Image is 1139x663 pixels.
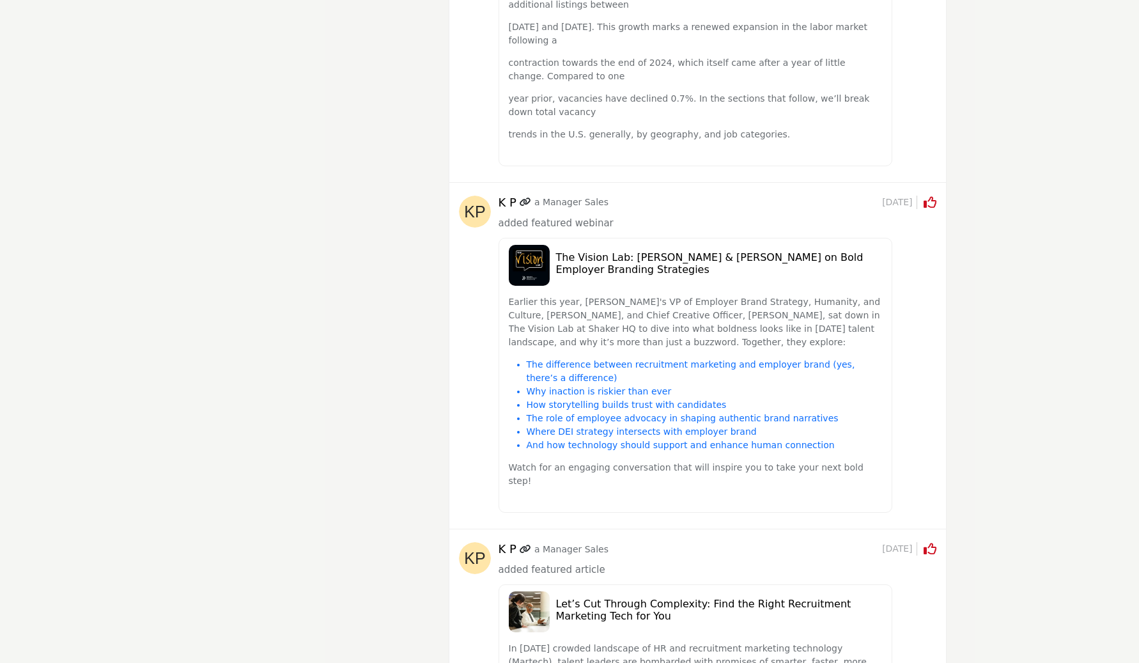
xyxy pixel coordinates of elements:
[459,196,491,228] img: avtar-image
[534,543,608,556] p: a Manager Sales
[459,542,491,574] img: avtar-image
[924,543,936,556] i: Click to Rate this activity
[924,196,936,209] i: Click to Rate this activity
[509,461,883,488] p: Watch for an engaging conversation that will inspire you to take your next bold step!
[520,196,531,209] a: Link of redirect to contact profile URL
[527,358,883,385] li: The difference between recruitment marketing and employer brand (yes, there’s a difference)
[509,128,883,141] p: trends in the U.S. generally, by geography, and job categories.
[509,295,883,349] p: Earlier this year, [PERSON_NAME]'s VP of Employer Brand Strategy, Humanity, and Culture, [PERSON_...
[509,56,883,83] p: contraction towards the end of 2024, which itself came after a year of little change. Compared to...
[527,398,883,412] li: How storytelling builds trust with candidates
[509,245,550,286] img: the-vision-lab-amanda-shaker-john-graham-jr-on-bold-employer-branding-strategies image
[520,543,531,556] a: Link of redirect to contact profile URL
[509,92,883,119] p: year prior, vacancies have declined 0.7%. In the sections that follow, we’ll break down total vac...
[527,439,883,452] li: And how technology should support and enhance human connection
[499,564,605,575] span: added featured article
[527,425,883,439] li: Where DEI strategy intersects with employer brand
[499,217,614,229] span: added featured webinar
[527,412,883,425] li: The role of employee advocacy in shaping authentic brand narratives
[882,542,917,556] span: [DATE]
[556,598,883,622] h5: Let’s Cut Through Complexity: Find the Right Recruitment Marketing Tech for You
[499,542,516,556] h5: K P
[499,231,936,519] a: the-vision-lab-amanda-shaker-john-graham-jr-on-bold-employer-branding-strategies image The Vision...
[527,385,883,398] li: Why inaction is riskier than ever
[499,196,516,210] h5: K P
[882,196,917,209] span: [DATE]
[509,20,883,47] p: [DATE] and [DATE]. This growth marks a renewed expansion in the labor market following a
[556,251,883,276] h5: The Vision Lab: [PERSON_NAME] & [PERSON_NAME] on Bold Employer Branding Strategies
[509,591,550,632] img: lets-cut-through-complexity-find-the-right-recruitment-marketing-tech-for-you image
[534,196,608,209] p: a Manager Sales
